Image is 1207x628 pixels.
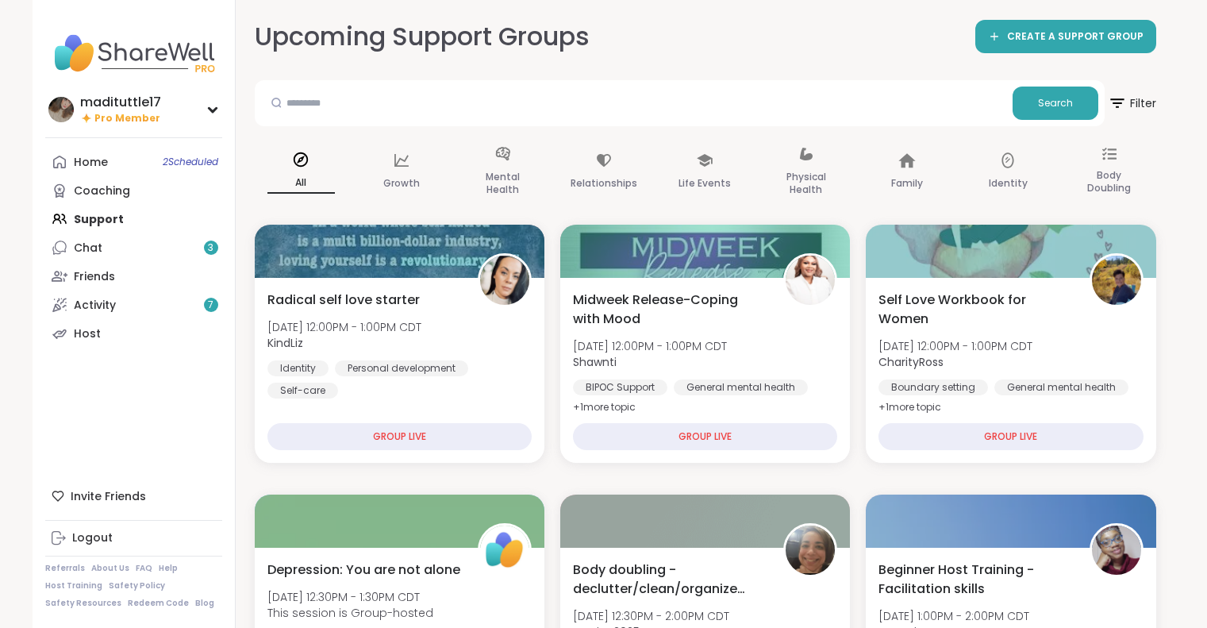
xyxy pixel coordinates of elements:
[74,269,115,285] div: Friends
[573,379,667,395] div: BIPOC Support
[136,563,152,574] a: FAQ
[255,19,590,55] h2: Upcoming Support Groups
[573,561,766,599] span: Body doubling - declutter/clean/organize with me
[45,176,222,205] a: Coaching
[573,338,727,354] span: [DATE] 12:00PM - 1:00PM CDT
[45,233,222,262] a: Chat3
[267,291,420,310] span: Radical self love starter
[45,598,121,609] a: Safety Resources
[45,148,222,176] a: Home2Scheduled
[195,598,214,609] a: Blog
[45,482,222,510] div: Invite Friends
[786,256,835,305] img: Shawnti
[267,335,303,351] b: KindLiz
[159,563,178,574] a: Help
[1038,96,1073,110] span: Search
[267,360,329,376] div: Identity
[109,580,165,591] a: Safety Policy
[480,526,529,575] img: ShareWell
[1108,80,1156,126] button: Filter
[573,423,837,450] div: GROUP LIVE
[878,338,1032,354] span: [DATE] 12:00PM - 1:00PM CDT
[878,379,988,395] div: Boundary setting
[772,168,840,199] p: Physical Health
[45,25,222,81] img: ShareWell Nav Logo
[335,360,468,376] div: Personal development
[267,589,433,605] span: [DATE] 12:30PM - 1:30PM CDT
[45,580,102,591] a: Host Training
[989,174,1028,193] p: Identity
[878,423,1143,450] div: GROUP LIVE
[571,174,637,193] p: Relationships
[45,319,222,348] a: Host
[74,298,116,314] div: Activity
[267,383,338,399] div: Self-care
[469,168,536,199] p: Mental Health
[1092,526,1141,575] img: Mpumi
[878,291,1071,329] span: Self Love Workbook for Women
[163,156,218,168] span: 2 Scheduled
[45,524,222,553] a: Logout
[878,561,1071,599] span: Beginner Host Training - Facilitation skills
[91,563,129,574] a: About Us
[74,183,130,199] div: Coaching
[678,174,731,193] p: Life Events
[975,20,1156,53] a: CREATE A SUPPORT GROUP
[573,354,617,370] b: Shawnti
[94,112,160,125] span: Pro Member
[45,291,222,319] a: Activity7
[480,256,529,305] img: KindLiz
[48,97,74,122] img: madituttle17
[878,354,944,370] b: CharityRoss
[267,561,460,580] span: Depression: You are not alone
[1007,30,1144,44] span: CREATE A SUPPORT GROUP
[1013,87,1098,120] button: Search
[786,526,835,575] img: Monica2025
[267,605,433,621] span: This session is Group-hosted
[80,94,161,111] div: madituttle17
[878,608,1029,624] span: [DATE] 1:00PM - 2:00PM CDT
[74,155,108,171] div: Home
[994,379,1128,395] div: General mental health
[208,299,213,312] span: 7
[267,173,335,194] p: All
[45,262,222,291] a: Friends
[74,241,102,256] div: Chat
[674,379,808,395] div: General mental health
[1075,166,1143,198] p: Body Doubling
[208,241,213,255] span: 3
[72,530,113,546] div: Logout
[1108,84,1156,122] span: Filter
[45,563,85,574] a: Referrals
[891,174,923,193] p: Family
[1092,256,1141,305] img: CharityRoss
[383,174,420,193] p: Growth
[74,326,101,342] div: Host
[573,608,729,624] span: [DATE] 12:30PM - 2:00PM CDT
[128,598,189,609] a: Redeem Code
[267,423,532,450] div: GROUP LIVE
[573,291,766,329] span: Midweek Release-Coping with Mood
[267,319,421,335] span: [DATE] 12:00PM - 1:00PM CDT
